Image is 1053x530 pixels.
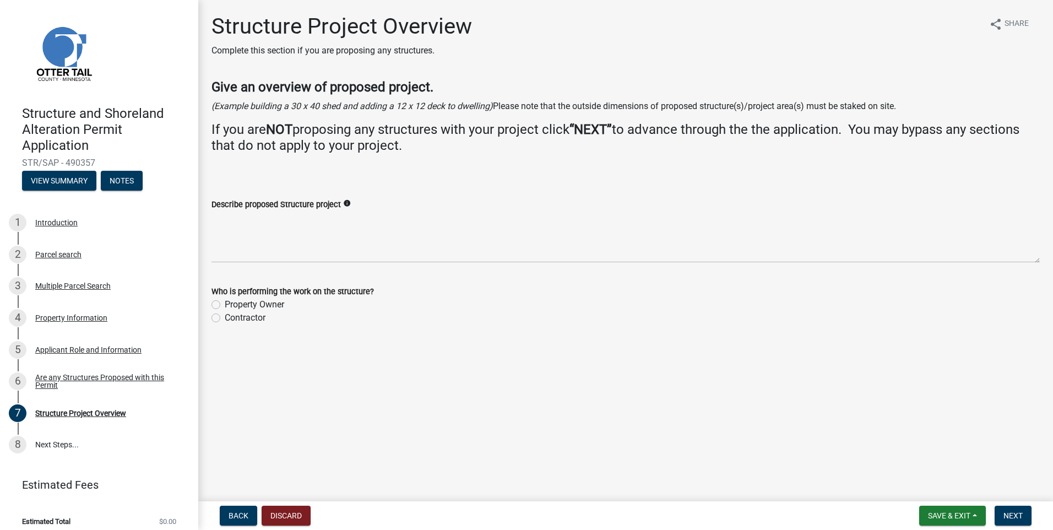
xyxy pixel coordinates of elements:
[211,201,341,209] label: Describe proposed Structure project
[211,44,472,57] p: Complete this section if you are proposing any structures.
[9,309,26,327] div: 4
[35,282,111,290] div: Multiple Parcel Search
[229,511,248,520] span: Back
[35,409,126,417] div: Structure Project Overview
[35,251,82,258] div: Parcel search
[220,506,257,526] button: Back
[225,298,284,311] label: Property Owner
[980,13,1038,35] button: shareShare
[262,506,311,526] button: Discard
[35,374,181,389] div: Are any Structures Proposed with this Permit
[9,246,26,263] div: 2
[9,214,26,231] div: 1
[569,122,612,137] strong: “NEXT”
[9,474,181,496] a: Estimated Fees
[1005,18,1029,31] span: Share
[9,372,26,390] div: 6
[22,177,96,186] wm-modal-confirm: Summary
[9,277,26,295] div: 3
[22,12,105,94] img: Otter Tail County, Minnesota
[9,436,26,453] div: 8
[101,171,143,191] button: Notes
[35,346,142,354] div: Applicant Role and Information
[211,122,1040,154] h4: If you are proposing any structures with your project click to advance through the the applicatio...
[1003,511,1023,520] span: Next
[211,100,1040,113] p: Please note that the outside dimensions of proposed structure(s)/project area(s) must be staked o...
[211,101,493,111] i: (Example building a 30 x 40 shed and adding a 12 x 12 deck to dwelling)
[9,404,26,422] div: 7
[159,518,176,525] span: $0.00
[35,314,107,322] div: Property Information
[225,311,265,325] label: Contractor
[995,506,1032,526] button: Next
[989,18,1002,31] i: share
[35,219,78,226] div: Introduction
[22,158,176,168] span: STR/SAP - 490357
[211,79,433,95] strong: Give an overview of proposed project.
[22,518,70,525] span: Estimated Total
[9,341,26,359] div: 5
[211,13,472,40] h1: Structure Project Overview
[343,199,351,207] i: info
[22,171,96,191] button: View Summary
[266,122,292,137] strong: NOT
[22,106,189,153] h4: Structure and Shoreland Alteration Permit Application
[919,506,986,526] button: Save & Exit
[928,511,970,520] span: Save & Exit
[211,288,374,296] label: Who is performing the work on the structure?
[101,177,143,186] wm-modal-confirm: Notes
